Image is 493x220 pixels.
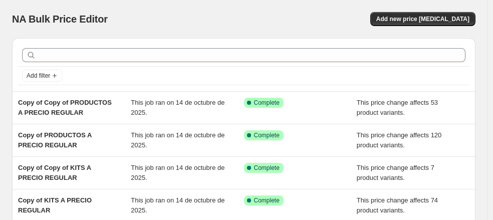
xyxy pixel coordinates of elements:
span: Complete [254,164,280,172]
span: NA Bulk Price Editor [12,14,108,25]
span: Complete [254,99,280,107]
span: This job ran on 14 de octubre de 2025. [131,131,224,149]
span: Add filter [27,72,50,80]
span: Copy of PRODUCTOS A PRECIO REGULAR [18,131,92,149]
span: Complete [254,196,280,204]
button: Add filter [22,70,62,82]
span: This job ran on 14 de octubre de 2025. [131,99,224,116]
span: Add new price [MEDICAL_DATA] [376,15,469,23]
button: Add new price [MEDICAL_DATA] [370,12,475,26]
span: Complete [254,131,280,139]
span: This job ran on 14 de octubre de 2025. [131,164,224,181]
span: This job ran on 14 de octubre de 2025. [131,196,224,214]
span: Copy of KITS A PRECIO REGULAR [18,196,92,214]
span: This price change affects 120 product variants. [357,131,442,149]
span: This price change affects 74 product variants. [357,196,438,214]
span: This price change affects 53 product variants. [357,99,438,116]
span: This price change affects 7 product variants. [357,164,434,181]
span: Copy of Copy of KITS A PRECIO REGULAR [18,164,91,181]
span: Copy of Copy of PRODUCTOS A PRECIO REGULAR [18,99,112,116]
